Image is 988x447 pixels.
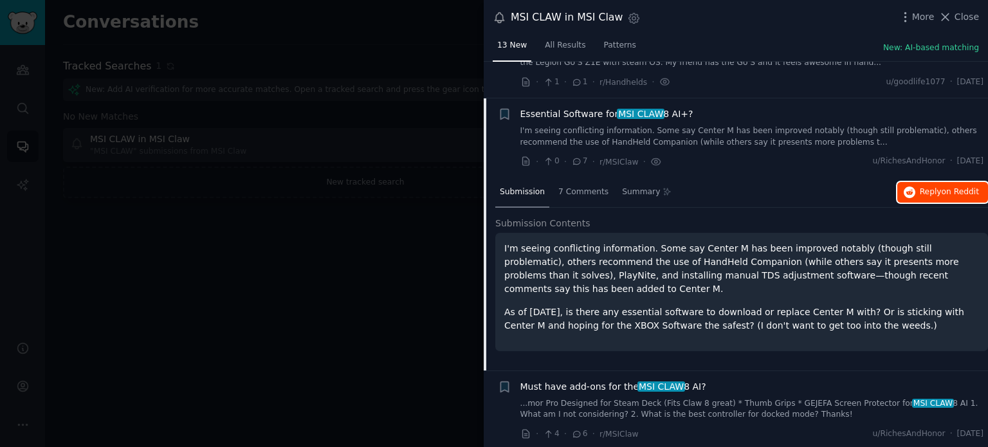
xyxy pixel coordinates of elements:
span: [DATE] [957,77,983,88]
span: u/goodlife1077 [886,77,945,88]
span: · [564,427,567,441]
button: New: AI-based matching [883,42,979,54]
a: Patterns [599,35,641,62]
span: · [592,427,595,441]
span: · [643,155,646,169]
span: Summary [622,187,660,198]
span: MSI CLAW [617,109,664,119]
span: 1 [543,77,559,88]
span: · [592,75,595,89]
span: · [652,75,654,89]
span: Reply [920,187,979,198]
span: [DATE] [957,428,983,440]
span: r/MSIClaw [599,430,639,439]
span: r/Handhelds [599,78,647,87]
span: MSI CLAW [912,399,954,408]
div: MSI CLAW in MSI Claw [511,10,623,26]
a: 13 New [493,35,531,62]
span: · [950,156,953,167]
span: · [950,77,953,88]
span: Must have add-ons for the 8 AI? [520,380,706,394]
span: Close [955,10,979,24]
span: u/RichesAndHonor [873,156,946,167]
a: Essential Software forMSI CLAW8 AI+? [520,107,693,121]
span: 6 [571,428,587,440]
button: Close [938,10,979,24]
span: 7 [571,156,587,167]
span: on Reddit [942,187,979,196]
button: More [899,10,935,24]
a: Must have add-ons for theMSI CLAW8 AI? [520,380,706,394]
p: As of [DATE], is there any essential software to download or replace Center M with? Or is stickin... [504,306,979,333]
span: 0 [543,156,559,167]
button: Replyon Reddit [897,182,988,203]
span: 1 [571,77,587,88]
span: r/MSIClaw [599,158,639,167]
span: · [536,427,538,441]
span: More [912,10,935,24]
span: 13 New [497,40,527,51]
span: · [950,428,953,440]
span: [DATE] [957,156,983,167]
span: · [564,155,567,169]
span: · [564,75,567,89]
span: Essential Software for 8 AI+? [520,107,693,121]
span: All Results [545,40,585,51]
span: · [592,155,595,169]
span: Submission Contents [495,217,590,230]
span: 7 Comments [558,187,608,198]
p: I'm seeing conflicting information. Some say Center M has been improved notably (though still pro... [504,242,979,296]
span: MSI CLAW [637,381,685,392]
span: 4 [543,428,559,440]
span: · [536,75,538,89]
span: u/RichesAndHonor [873,428,946,440]
span: · [536,155,538,169]
a: I'm seeing conflicting information. Some say Center M has been improved notably (though still pro... [520,125,984,148]
span: Submission [500,187,545,198]
a: All Results [540,35,590,62]
a: ...mor Pro Designed for Steam Deck (Fits Claw 8 great) * Thumb Grips * GEJEFA Screen Protector fo... [520,398,984,421]
span: Patterns [604,40,636,51]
